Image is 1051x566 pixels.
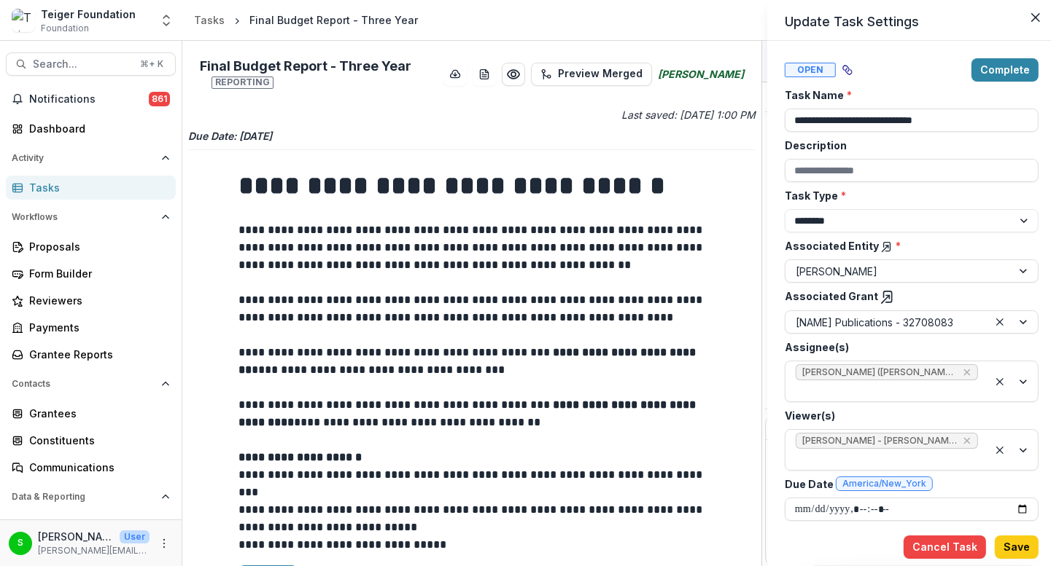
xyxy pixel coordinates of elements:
[995,535,1039,559] button: Save
[785,238,1030,253] label: Associated Entity
[836,58,859,82] button: View dependent tasks
[802,436,957,446] span: [PERSON_NAME] - [PERSON_NAME][EMAIL_ADDRESS][DOMAIN_NAME]
[785,188,1030,203] label: Task Type
[785,288,1030,304] label: Associated Grant
[785,339,1030,355] label: Assignee(s)
[991,441,1009,459] div: Clear selected options
[972,58,1039,82] button: Complete
[991,313,1009,331] div: Clear selected options
[1024,6,1047,29] button: Close
[842,479,926,489] span: America/New_York
[904,535,986,559] button: Cancel Task
[785,138,1030,153] label: Description
[785,63,836,77] span: Open
[785,408,1030,423] label: Viewer(s)
[802,367,957,377] span: [PERSON_NAME] ([PERSON_NAME][EMAIL_ADDRESS][DOMAIN_NAME])
[785,476,1030,492] label: Due Date
[785,87,1030,103] label: Task Name
[961,365,973,380] div: Remove Natalia Zuluaga (natalia@namepublications.org)
[961,433,973,448] div: Remove Stephanie - skoch@teigerfoundation.org
[991,373,1009,390] div: Clear selected options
